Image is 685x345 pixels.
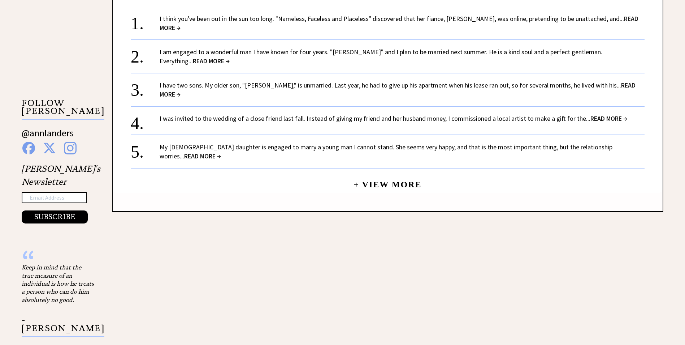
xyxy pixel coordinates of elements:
[131,14,160,27] div: 1.
[160,81,636,98] a: I have two sons. My older son, "[PERSON_NAME]," is unmarried. Last year, he had to give up his ap...
[160,48,602,65] a: I am engaged to a wonderful man I have known for four years. "[PERSON_NAME]" and I plan to be mar...
[131,47,160,61] div: 2.
[43,142,56,154] img: x%20blue.png
[22,99,104,120] p: FOLLOW [PERSON_NAME]
[160,143,612,160] a: My [DEMOGRAPHIC_DATA] daughter is engaged to marry a young man I cannot stand. She seems very hap...
[22,316,104,337] p: - [PERSON_NAME]
[193,57,230,65] span: READ MORE →
[160,114,627,123] a: I was invited to the wedding of a close friend last fall. Instead of giving my friend and her hus...
[22,210,88,223] button: SUBSCRIBE
[131,114,160,127] div: 4.
[590,114,627,123] span: READ MORE →
[184,152,221,160] span: READ MORE →
[22,192,87,204] input: Email Address
[22,256,94,263] div: “
[22,263,94,304] div: Keep in mind that the true measure of an individual is how he treats a person who can do him abso...
[160,14,638,32] span: READ MORE →
[160,14,638,32] a: I think you've been out in the sun too long. "Nameless, Faceless and Placeless" discovered that h...
[160,81,636,98] span: READ MORE →
[22,142,35,154] img: facebook%20blue.png
[64,142,77,154] img: instagram%20blue.png
[131,81,160,94] div: 3.
[131,142,160,156] div: 5.
[22,162,100,224] div: [PERSON_NAME]'s Newsletter
[22,127,74,146] a: @annlanders
[354,174,421,189] a: + View More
